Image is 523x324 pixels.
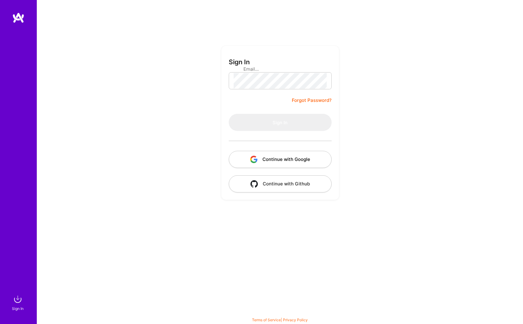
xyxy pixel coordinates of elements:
button: Continue with Google [229,151,332,168]
input: Email... [243,61,317,77]
img: icon [250,156,258,163]
a: Forgot Password? [292,97,332,104]
button: Continue with Github [229,175,332,192]
img: icon [250,180,258,188]
button: Sign In [229,114,332,131]
h3: Sign In [229,58,250,66]
span: | [252,318,308,322]
a: Terms of Service [252,318,281,322]
img: logo [12,12,24,23]
div: © 2025 ATeams Inc., All rights reserved. [37,306,523,321]
img: sign in [12,293,24,305]
a: sign inSign In [13,293,24,312]
a: Privacy Policy [283,318,308,322]
div: Sign In [12,305,24,312]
